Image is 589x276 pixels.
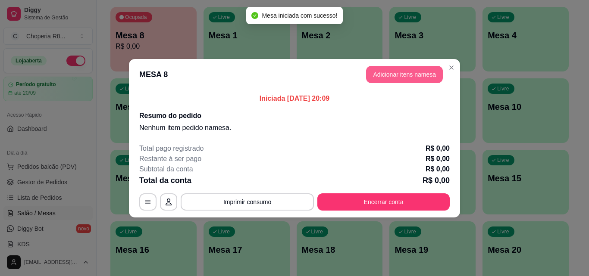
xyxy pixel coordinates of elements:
button: Imprimir consumo [181,193,314,211]
p: R$ 0,00 [423,174,450,186]
p: Nenhum item pedido na mesa . [139,123,450,133]
span: Mesa iniciada com sucesso! [262,12,337,19]
p: R$ 0,00 [426,143,450,154]
span: check-circle [251,12,258,19]
button: Encerrar conta [317,193,450,211]
h2: Resumo do pedido [139,111,450,121]
button: Adicionar itens namesa [366,66,443,83]
p: Total da conta [139,174,191,186]
p: Restante à ser pago [139,154,201,164]
p: Iniciada [DATE] 20:09 [139,93,450,104]
header: MESA 8 [129,59,460,90]
p: Subtotal da conta [139,164,193,174]
p: R$ 0,00 [426,154,450,164]
button: Close [445,61,458,74]
p: R$ 0,00 [426,164,450,174]
p: Total pago registrado [139,143,204,154]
